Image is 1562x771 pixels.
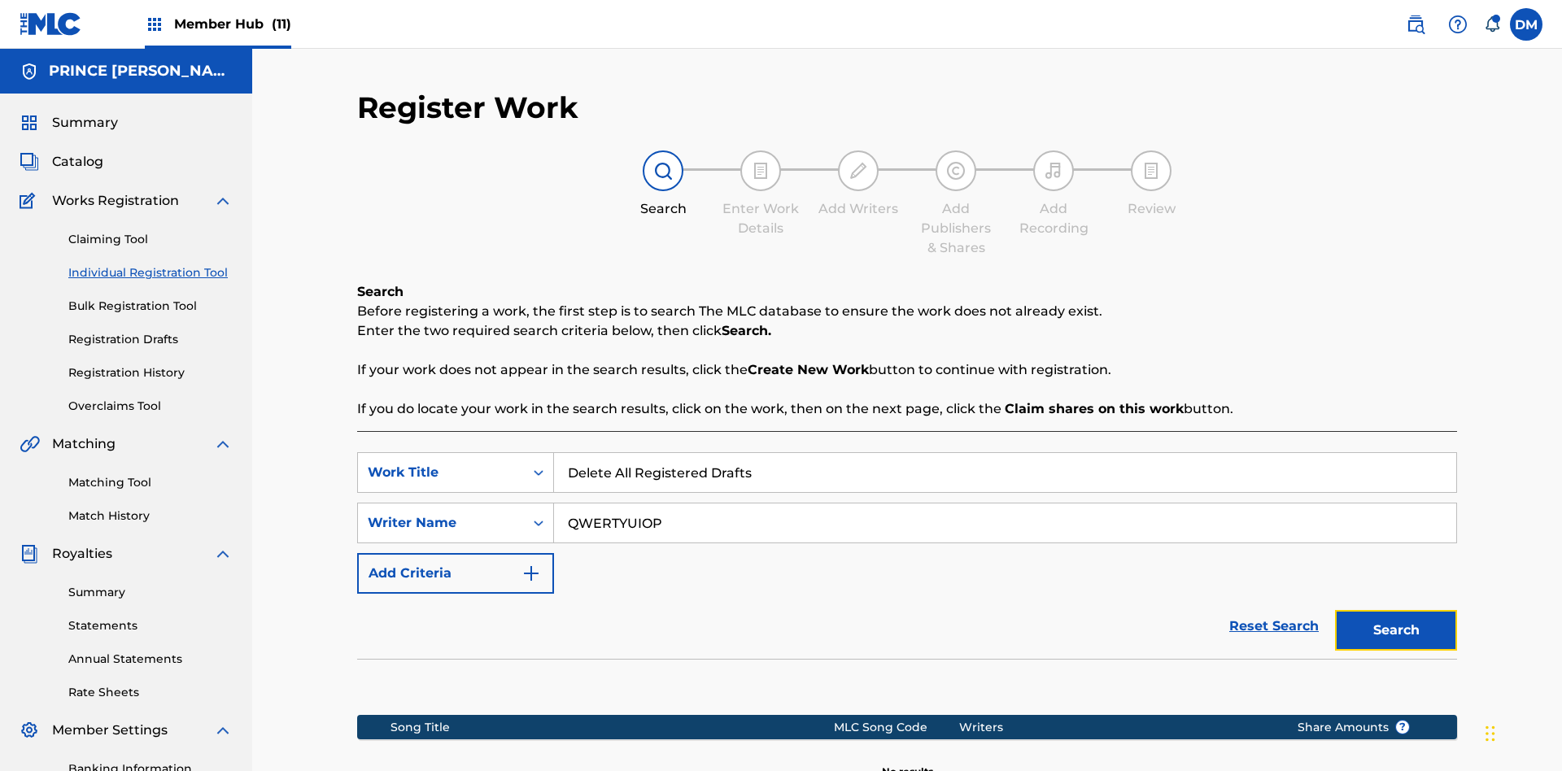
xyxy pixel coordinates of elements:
img: expand [213,544,233,564]
a: Registration History [68,364,233,381]
img: 9d2ae6d4665cec9f34b9.svg [521,564,541,583]
strong: Claim shares on this work [1005,401,1184,416]
a: SummarySummary [20,113,118,133]
span: ? [1396,721,1409,734]
div: Add Recording [1013,199,1094,238]
a: Annual Statements [68,651,233,668]
span: Matching [52,434,116,454]
form: Search Form [357,452,1457,659]
div: Notifications [1484,16,1500,33]
div: Writer Name [368,513,514,533]
div: Work Title [368,463,514,482]
a: Rate Sheets [68,684,233,701]
img: Member Settings [20,721,39,740]
img: Royalties [20,544,39,564]
p: Enter the two required search criteria below, then click [357,321,1457,341]
span: Summary [52,113,118,133]
img: MLC Logo [20,12,82,36]
span: (11) [272,16,291,32]
a: Public Search [1399,8,1432,41]
img: Matching [20,434,40,454]
button: Add Criteria [357,553,554,594]
img: expand [213,434,233,454]
div: User Menu [1510,8,1542,41]
img: step indicator icon for Add Recording [1044,161,1063,181]
span: Royalties [52,544,112,564]
img: step indicator icon for Enter Work Details [751,161,770,181]
div: Enter Work Details [720,199,801,238]
a: Registration Drafts [68,331,233,348]
span: Catalog [52,152,103,172]
img: search [1406,15,1425,34]
p: Before registering a work, the first step is to search The MLC database to ensure the work does n... [357,302,1457,321]
a: Reset Search [1221,608,1327,644]
span: Member Hub [174,15,291,33]
img: Accounts [20,62,39,81]
img: step indicator icon for Search [653,161,673,181]
div: Add Writers [818,199,899,219]
div: Add Publishers & Shares [915,199,997,258]
a: Statements [68,617,233,634]
div: Song Title [390,719,834,736]
img: Top Rightsholders [145,15,164,34]
p: If you do locate your work in the search results, click on the work, then on the next page, click... [357,399,1457,419]
strong: Search. [722,323,771,338]
img: expand [213,191,233,211]
img: Summary [20,113,39,133]
span: Works Registration [52,191,179,211]
a: Overclaims Tool [68,398,233,415]
a: Claiming Tool [68,231,233,248]
img: step indicator icon for Review [1141,161,1161,181]
img: Catalog [20,152,39,172]
div: Writers [959,719,1272,736]
img: expand [213,721,233,740]
button: Search [1335,610,1457,651]
img: Works Registration [20,191,41,211]
div: Help [1442,8,1474,41]
span: Member Settings [52,721,168,740]
div: Review [1110,199,1192,219]
p: If your work does not appear in the search results, click the button to continue with registration. [357,360,1457,380]
a: CatalogCatalog [20,152,103,172]
a: Summary [68,584,233,601]
iframe: Chat Widget [1481,693,1562,771]
span: Share Amounts [1298,719,1410,736]
b: Search [357,284,404,299]
div: MLC Song Code [834,719,959,736]
strong: Create New Work [748,362,869,377]
h2: Register Work [357,89,578,126]
img: step indicator icon for Add Publishers & Shares [946,161,966,181]
img: help [1448,15,1468,34]
a: Matching Tool [68,474,233,491]
div: Search [622,199,704,219]
img: step indicator icon for Add Writers [849,161,868,181]
a: Bulk Registration Tool [68,298,233,315]
div: Drag [1486,709,1495,758]
a: Individual Registration Tool [68,264,233,281]
h5: PRINCE MCTESTERSON [49,62,233,81]
a: Match History [68,507,233,525]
